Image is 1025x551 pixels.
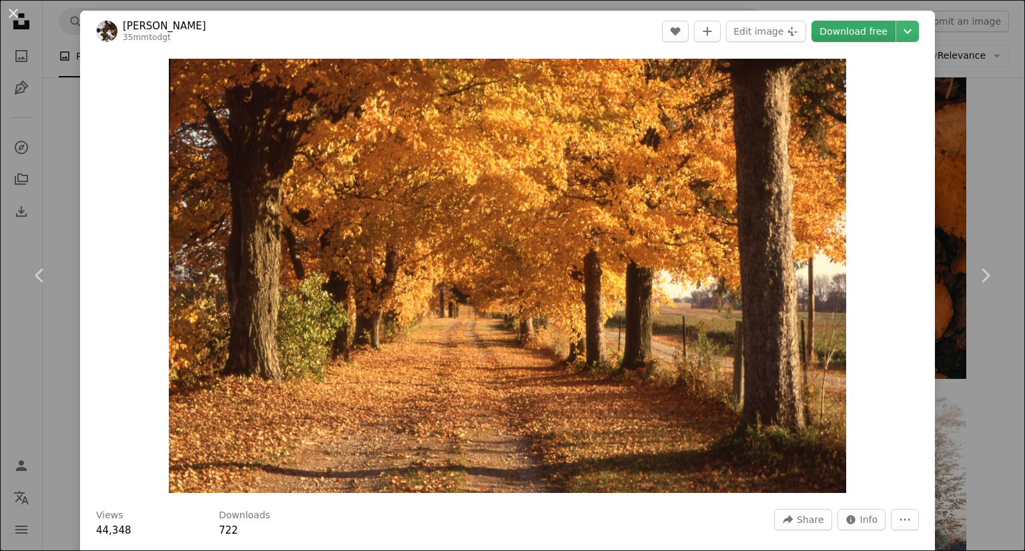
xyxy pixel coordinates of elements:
[96,524,131,536] span: 44,348
[837,509,886,530] button: Stats about this image
[694,21,721,42] button: Add to Collection
[774,509,831,530] button: Share this image
[169,59,846,493] img: A road lined with lots of trees covered in fall leaves
[662,21,689,42] button: Like
[169,59,846,493] button: Zoom in on this image
[891,509,919,530] button: More Actions
[797,510,823,530] span: Share
[219,524,238,536] span: 722
[96,509,123,522] h3: Views
[811,21,896,42] a: Download free
[123,33,171,42] a: 35mmtodgt
[219,509,270,522] h3: Downloads
[945,211,1025,340] a: Next
[896,21,919,42] button: Choose download size
[726,21,806,42] button: Edit image
[96,21,117,42] img: Go to Michael Hamments's profile
[123,19,206,33] a: [PERSON_NAME]
[860,510,878,530] span: Info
